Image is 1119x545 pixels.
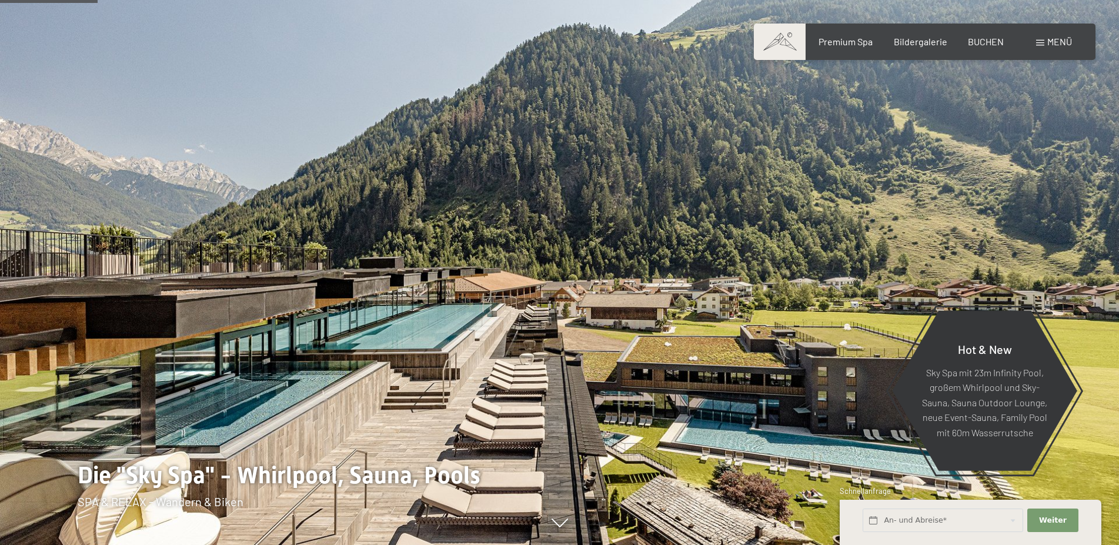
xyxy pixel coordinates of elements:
span: Weiter [1039,515,1067,526]
a: Hot & New Sky Spa mit 23m Infinity Pool, großem Whirlpool und Sky-Sauna, Sauna Outdoor Lounge, ne... [891,310,1078,472]
p: Sky Spa mit 23m Infinity Pool, großem Whirlpool und Sky-Sauna, Sauna Outdoor Lounge, neue Event-S... [921,365,1048,440]
span: Schnellanfrage [840,486,891,496]
button: Weiter [1027,509,1078,533]
a: Premium Spa [819,36,873,47]
a: BUCHEN [968,36,1004,47]
span: Menü [1047,36,1072,47]
span: Hot & New [958,342,1012,356]
a: Bildergalerie [894,36,947,47]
